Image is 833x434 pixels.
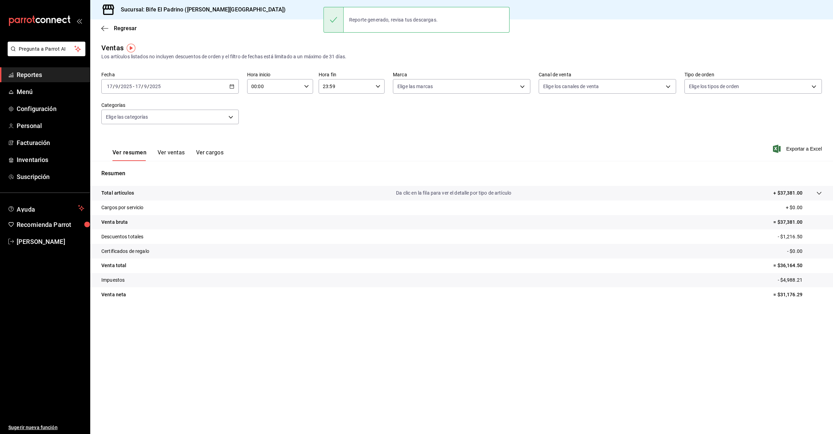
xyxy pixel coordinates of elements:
[133,84,134,89] span: -
[101,291,126,298] p: Venta neta
[8,424,84,431] span: Sugerir nueva función
[19,45,75,53] span: Pregunta a Parrot AI
[107,84,113,89] input: --
[17,172,84,181] span: Suscripción
[114,25,137,32] span: Regresar
[689,83,739,90] span: Elige los tipos de orden
[112,149,224,161] div: navigation tabs
[773,262,822,269] p: = $36,164.50
[17,121,84,130] span: Personal
[101,248,149,255] p: Certificados de regalo
[196,149,224,161] button: Ver cargos
[543,83,599,90] span: Elige los canales de venta
[101,25,137,32] button: Regresar
[101,219,128,226] p: Venta bruta
[344,12,443,27] div: Reporte generado, revisa tus descargas.
[17,87,84,96] span: Menú
[101,262,126,269] p: Venta total
[112,149,146,161] button: Ver resumen
[786,204,822,211] p: + $0.00
[397,83,433,90] span: Elige las marcas
[101,204,144,211] p: Cargos por servicio
[17,70,84,79] span: Reportes
[101,189,134,197] p: Total artículos
[8,42,85,56] button: Pregunta a Parrot AI
[774,145,822,153] button: Exportar a Excel
[127,44,135,52] img: Tooltip marker
[319,72,385,77] label: Hora fin
[5,50,85,58] a: Pregunta a Parrot AI
[101,43,124,53] div: Ventas
[101,276,125,284] p: Impuestos
[17,237,84,246] span: [PERSON_NAME]
[118,84,120,89] span: /
[76,18,82,24] button: open_drawer_menu
[115,84,118,89] input: --
[539,72,676,77] label: Canal de venta
[396,189,511,197] p: Da clic en la fila para ver el detalle por tipo de artículo
[101,103,239,108] label: Categorías
[120,84,132,89] input: ----
[773,189,802,197] p: + $37,381.00
[787,248,822,255] p: - $0.00
[393,72,530,77] label: Marca
[144,84,147,89] input: --
[147,84,149,89] span: /
[141,84,143,89] span: /
[158,149,185,161] button: Ver ventas
[17,220,84,229] span: Recomienda Parrot
[773,219,822,226] p: = $37,381.00
[684,72,822,77] label: Tipo de orden
[113,84,115,89] span: /
[149,84,161,89] input: ----
[101,72,239,77] label: Fecha
[101,53,822,60] div: Los artículos listados no incluyen descuentos de orden y el filtro de fechas está limitado a un m...
[17,104,84,113] span: Configuración
[115,6,286,14] h3: Sucursal: Bife El Padrino ([PERSON_NAME][GEOGRAPHIC_DATA])
[17,204,75,212] span: Ayuda
[101,169,822,178] p: Resumen
[106,113,148,120] span: Elige las categorías
[778,233,822,240] p: - $1,216.50
[17,138,84,147] span: Facturación
[778,276,822,284] p: - $4,988.21
[101,233,143,240] p: Descuentos totales
[773,291,822,298] p: = $31,176.29
[17,155,84,164] span: Inventarios
[247,72,313,77] label: Hora inicio
[135,84,141,89] input: --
